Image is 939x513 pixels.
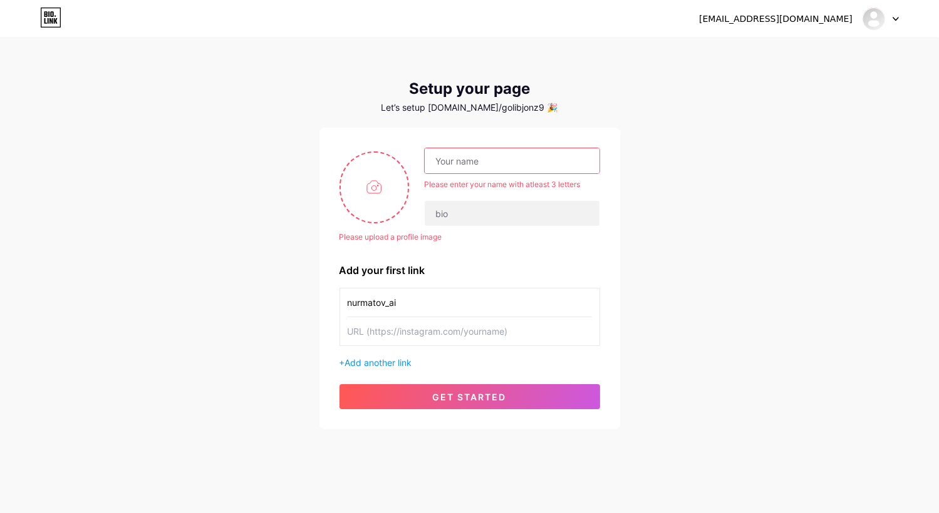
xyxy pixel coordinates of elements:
div: Setup your page [319,80,620,98]
input: bio [425,201,599,226]
div: Please enter your name with atleast 3 letters [424,179,599,190]
span: get started [433,392,507,402]
img: Golibjon Nurmatov [862,7,886,31]
div: Let’s setup [DOMAIN_NAME]/golibjonz9 🎉 [319,103,620,113]
div: [EMAIL_ADDRESS][DOMAIN_NAME] [699,13,853,26]
button: get started [340,384,600,409]
div: Please upload a profile image [340,231,600,243]
div: Add your first link [340,263,600,278]
input: Your name [425,148,599,173]
input: URL (https://instagram.com/yourname) [348,317,592,345]
input: Link name (My Instagram) [348,288,592,317]
div: + [340,356,600,369]
span: Add another link [345,357,412,368]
